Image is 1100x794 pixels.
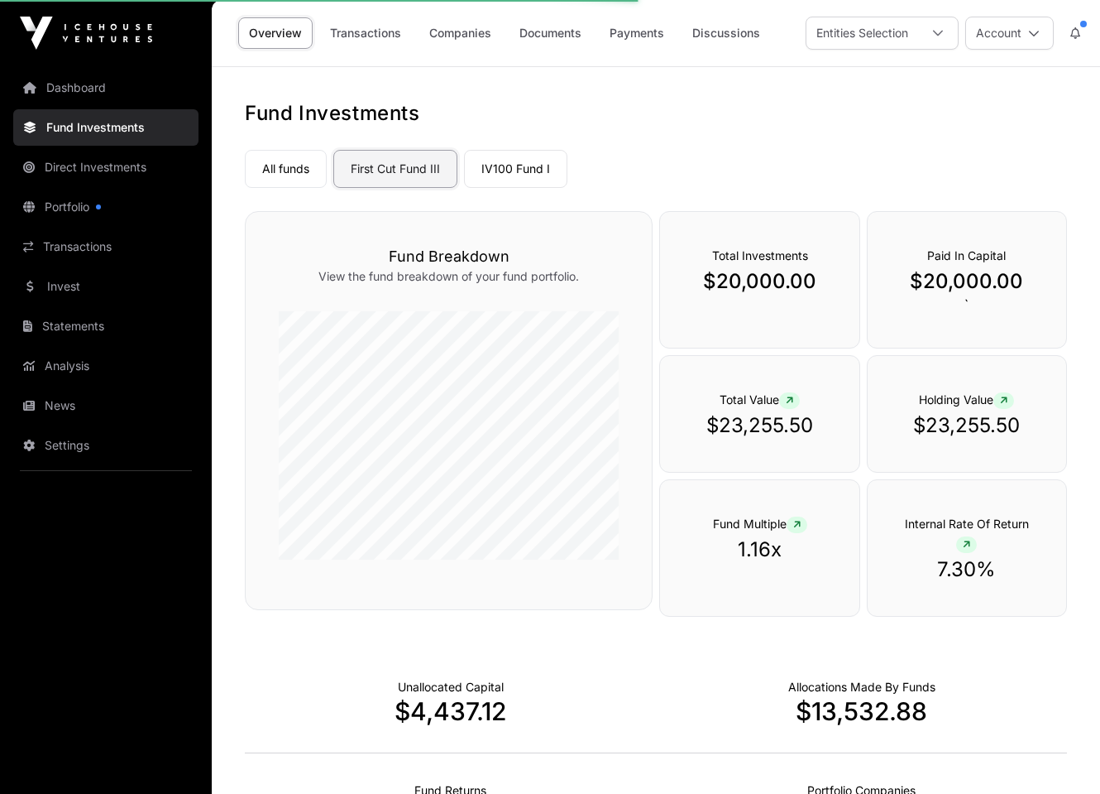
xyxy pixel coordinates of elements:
p: $20,000.00 [901,268,1033,295]
span: Total Value [720,392,800,407]
p: 7.30% [901,556,1033,583]
a: Transactions [319,17,412,49]
div: Entities Selection [806,17,918,49]
span: Internal Rate Of Return [905,517,1029,551]
a: Dashboard [13,70,198,106]
a: Settings [13,427,198,464]
a: Direct Investments [13,149,198,185]
h3: Fund Breakdown [279,245,619,268]
p: $13,532.88 [656,696,1067,726]
a: Statements [13,308,198,344]
button: Account [965,17,1054,50]
span: Fund Multiple [713,517,807,531]
a: First Cut Fund III [333,150,457,188]
a: Discussions [682,17,771,49]
span: Total Investments [712,248,808,262]
p: Cash not yet allocated [398,679,504,695]
p: $20,000.00 [693,268,825,295]
a: Documents [509,17,592,49]
a: Companies [418,17,502,49]
a: All funds [245,150,327,188]
span: Paid In Capital [927,248,1006,262]
p: $23,255.50 [693,412,825,439]
p: $23,255.50 [901,412,1033,439]
a: Portfolio [13,189,198,225]
p: Capital Deployed Into Companies [788,679,935,695]
iframe: Chat Widget [1017,715,1100,794]
p: $4,437.12 [245,696,656,726]
p: View the fund breakdown of your fund portfolio. [279,268,619,285]
a: Overview [238,17,313,49]
h1: Fund Investments [245,100,1067,127]
p: 1.16x [693,537,825,563]
a: Analysis [13,348,198,384]
a: IV100 Fund I [464,150,567,188]
a: Transactions [13,229,198,265]
a: Invest [13,268,198,305]
img: Icehouse Ventures Logo [20,17,152,50]
a: Fund Investments [13,109,198,146]
span: Holding Value [919,392,1014,407]
a: News [13,387,198,424]
a: Payments [599,17,675,49]
div: ` [867,211,1067,349]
